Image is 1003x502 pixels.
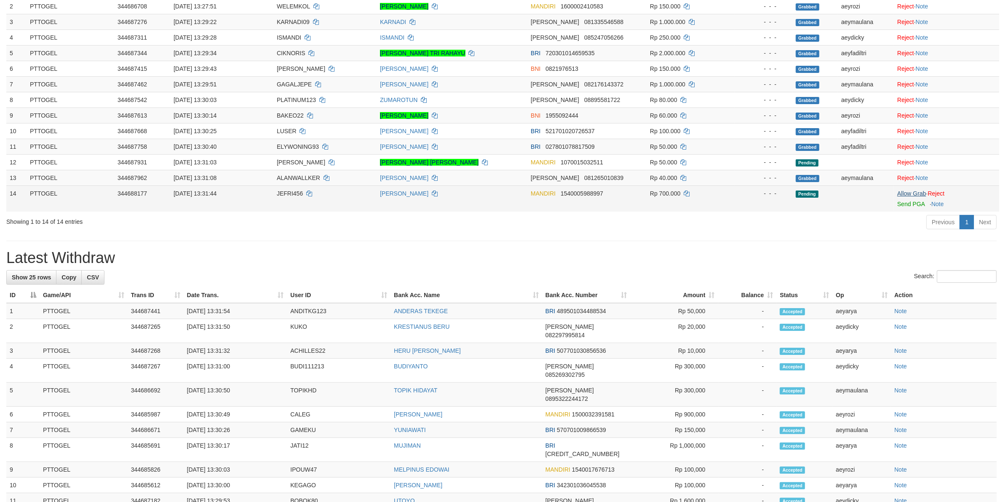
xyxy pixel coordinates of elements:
td: ANDITKG123 [287,303,391,319]
span: 344688177 [118,190,147,197]
span: 344687758 [118,143,147,150]
a: Reject [897,34,914,41]
td: [DATE] 13:31:50 [184,319,287,343]
a: Reject [897,97,914,103]
a: [PERSON_NAME] [380,112,428,119]
a: ISMANDI [380,34,404,41]
a: Note [916,112,928,119]
td: [DATE] 13:30:50 [184,383,287,407]
span: MANDIRI [531,159,556,166]
td: PTTOGEL [40,407,128,422]
span: LUSER [277,128,297,134]
td: Rp 10,000 [630,343,718,359]
td: PTTOGEL [27,185,114,212]
span: BAKEO22 [277,112,304,119]
td: 12 [6,154,27,170]
td: PTTOGEL [27,30,114,45]
td: 3 [6,14,27,30]
td: 9 [6,107,27,123]
span: Accepted [780,308,805,315]
td: · [894,154,999,170]
a: [PERSON_NAME] [380,3,428,10]
a: [PERSON_NAME] [380,128,428,134]
td: 3 [6,343,40,359]
td: - [718,343,777,359]
a: 1 [960,215,974,229]
span: CIKNORIS [277,50,305,56]
a: Reject [897,159,914,166]
a: Note [916,34,928,41]
span: [DATE] 13:29:51 [174,81,217,88]
a: Note [894,442,907,449]
a: Note [916,174,928,181]
a: Note [916,3,928,10]
td: · [894,76,999,92]
td: PTTOGEL [27,123,114,139]
span: BRI [531,50,540,56]
span: Copy 1600002410583 to clipboard [561,3,603,10]
span: MANDIRI [531,190,556,197]
td: BUDI111213 [287,359,391,383]
a: Reject [897,3,914,10]
span: Rp 1.000.000 [650,81,685,88]
label: Search: [914,270,997,283]
td: 344687268 [128,343,184,359]
span: Pending [796,159,818,166]
a: KRESTIANUS BERU [394,323,449,330]
a: [PERSON_NAME] [380,65,428,72]
td: aeydicky [838,30,894,45]
td: 5 [6,383,40,407]
td: PTTOGEL [40,319,128,343]
td: aeyfadiltri [838,139,894,154]
span: [PERSON_NAME] [531,81,579,88]
a: MELPINUS EDOWAI [394,466,449,473]
a: Previous [926,215,960,229]
span: [PERSON_NAME] [546,387,594,394]
span: PLATINUM123 [277,97,316,103]
a: Note [916,50,928,56]
span: Grabbed [796,19,819,26]
td: PTTOGEL [27,45,114,61]
span: Grabbed [796,50,819,57]
span: [DATE] 13:31:03 [174,159,217,166]
td: PTTOGEL [27,61,114,76]
span: Grabbed [796,97,819,104]
span: [DATE] 13:27:51 [174,3,217,10]
a: Reject [897,143,914,150]
th: Bank Acc. Name: activate to sort column ascending [391,287,542,303]
td: PTTOGEL [27,139,114,154]
td: 344687267 [128,359,184,383]
a: Send PGA [897,201,925,207]
td: 4 [6,30,27,45]
span: WELEMKOL [277,3,310,10]
th: Op: activate to sort column ascending [832,287,891,303]
td: 13 [6,170,27,185]
span: 344687462 [118,81,147,88]
a: [PERSON_NAME] [380,174,428,181]
a: BUDIYANTO [394,363,428,370]
a: Show 25 rows [6,270,56,285]
span: Rp 150.000 [650,65,680,72]
td: - [718,383,777,407]
span: Grabbed [796,175,819,182]
a: Note [894,466,907,473]
td: · [894,92,999,107]
td: Rp 300,000 [630,359,718,383]
span: [DATE] 13:30:40 [174,143,217,150]
a: Note [916,81,928,88]
a: Note [894,363,907,370]
a: KARNADI [380,19,406,25]
td: · [894,139,999,154]
span: Rp 40.000 [650,174,677,181]
td: 11 [6,139,27,154]
span: Grabbed [796,113,819,120]
div: - - - [738,142,789,151]
td: aeymaulana [838,76,894,92]
span: Pending [796,191,818,198]
a: MUJIMAN [394,442,421,449]
td: · [894,14,999,30]
span: [PERSON_NAME] [546,363,594,370]
td: [DATE] 13:31:32 [184,343,287,359]
td: · [894,123,999,139]
a: Note [916,143,928,150]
